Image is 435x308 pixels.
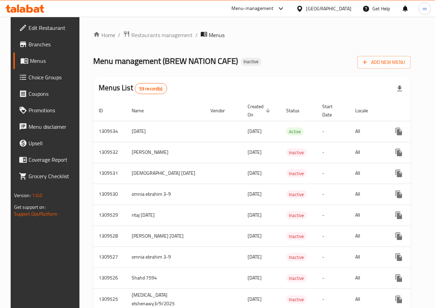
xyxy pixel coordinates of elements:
[286,253,307,261] div: Inactive
[350,184,385,205] td: All
[126,267,205,288] td: Shahd 7594
[209,31,225,39] span: Menus
[391,165,407,182] button: more
[248,190,262,198] span: [DATE]
[350,205,385,226] td: All
[210,106,234,115] span: Vendor
[286,148,307,157] div: Inactive
[126,247,205,267] td: omnia ebrahim 3-9
[317,163,350,184] td: -
[13,36,83,53] a: Branches
[286,212,307,219] span: Inactive
[248,231,262,240] span: [DATE]
[195,31,198,39] li: /
[14,191,31,200] span: Version:
[391,291,407,308] button: more
[13,151,83,168] a: Coverage Report
[391,249,407,265] button: more
[286,274,307,282] div: Inactive
[126,226,205,247] td: [PERSON_NAME] [DATE]
[126,163,205,184] td: [DEMOGRAPHIC_DATA] [DATE]
[126,121,205,142] td: [DATE]
[29,73,78,81] span: Choice Groups
[317,142,350,163] td: -
[423,5,427,12] span: m
[286,106,308,115] span: Status
[286,128,304,136] span: Active
[407,123,424,140] button: Change Status
[317,267,350,288] td: -
[13,53,83,69] a: Menus
[29,172,78,180] span: Grocery Checklist
[286,232,307,240] span: Inactive
[317,184,350,205] td: -
[322,102,341,119] span: Start Date
[391,228,407,244] button: more
[355,106,377,115] span: Locale
[248,127,262,136] span: [DATE]
[350,142,385,163] td: All
[93,53,238,69] span: Menu management ( BREW NATION CAFE )
[93,267,126,288] td: 1309526
[407,270,424,286] button: Change Status
[14,203,46,212] span: Get support on:
[248,295,262,304] span: [DATE]
[118,31,120,39] li: /
[93,184,126,205] td: 1309530
[131,31,193,39] span: Restaurants management
[391,270,407,286] button: more
[391,186,407,203] button: more
[286,211,307,219] div: Inactive
[363,58,405,67] span: Add New Menu
[126,184,205,205] td: omnia ebrahim 3-9
[13,69,83,85] a: Choice Groups
[32,191,43,200] span: 1.0.0
[241,58,261,66] div: Inactive
[286,170,307,178] span: Inactive
[357,56,411,69] button: Add New Menu
[14,209,58,218] a: Support.OpsPlatform
[350,121,385,142] td: All
[317,121,350,142] td: -
[29,40,78,48] span: Branches
[391,207,407,224] button: more
[99,83,167,94] h2: Menus List
[93,142,126,163] td: 1309532
[93,247,126,267] td: 1309527
[286,190,307,198] div: Inactive
[407,291,424,308] button: Change Status
[248,169,262,178] span: [DATE]
[241,59,261,65] span: Inactive
[135,85,167,92] span: 53 record(s)
[123,31,193,39] a: Restaurants management
[30,57,78,65] span: Menus
[407,207,424,224] button: Change Status
[391,80,408,97] div: Export file
[350,267,385,288] td: All
[93,31,411,39] nav: breadcrumb
[126,205,205,226] td: ritaj [DATE]
[317,247,350,267] td: -
[93,31,115,39] a: Home
[29,90,78,98] span: Coupons
[99,106,112,115] span: ID
[350,226,385,247] td: All
[13,102,83,118] a: Promotions
[407,186,424,203] button: Change Status
[126,142,205,163] td: [PERSON_NAME]
[13,20,83,36] a: Edit Restaurant
[248,252,262,261] span: [DATE]
[306,5,351,12] div: [GEOGRAPHIC_DATA]
[93,205,126,226] td: 1309529
[93,226,126,247] td: 1309528
[13,85,83,102] a: Coupons
[407,249,424,265] button: Change Status
[231,4,274,13] div: Menu-management
[13,135,83,151] a: Upsell
[286,191,307,198] span: Inactive
[93,163,126,184] td: 1309531
[29,156,78,164] span: Coverage Report
[317,226,350,247] td: -
[286,296,307,304] span: Inactive
[29,139,78,147] span: Upsell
